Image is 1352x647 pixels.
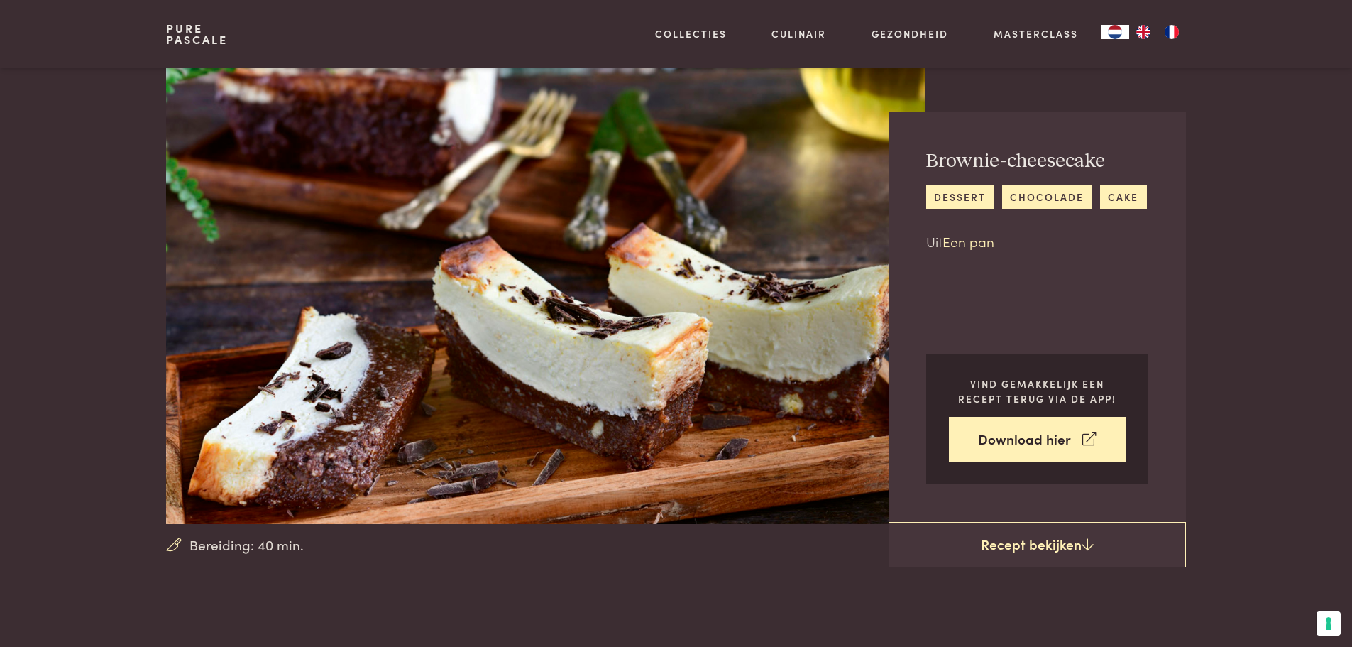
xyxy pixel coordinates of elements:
[1002,185,1092,209] a: chocolade
[1317,611,1341,636] button: Uw voorkeuren voor toestemming voor trackingtechnologieën
[1100,185,1147,209] a: cake
[166,23,228,45] a: PurePascale
[1101,25,1129,39] div: Language
[1129,25,1158,39] a: EN
[942,232,994,251] a: Een pan
[655,26,727,41] a: Collecties
[1129,25,1186,39] ul: Language list
[166,68,925,524] img: Brownie-cheesecake
[872,26,948,41] a: Gezondheid
[889,522,1186,567] a: Recept bekijken
[926,232,1147,252] p: Uit
[1158,25,1186,39] a: FR
[949,376,1126,406] p: Vind gemakkelijk een recept terug via de app!
[771,26,826,41] a: Culinair
[1101,25,1129,39] a: NL
[926,185,994,209] a: dessert
[1101,25,1186,39] aside: Language selected: Nederlands
[949,417,1126,462] a: Download hier
[189,535,304,555] span: Bereiding: 40 min.
[926,149,1147,174] h2: Brownie-cheesecake
[994,26,1078,41] a: Masterclass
